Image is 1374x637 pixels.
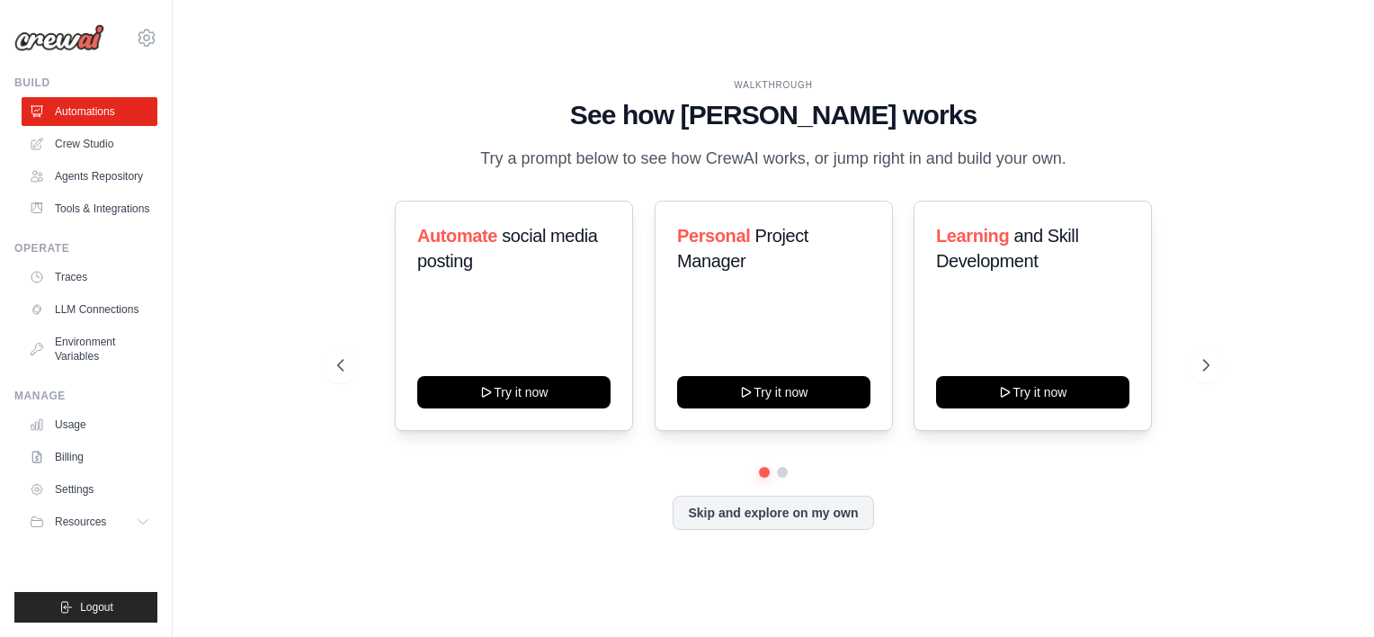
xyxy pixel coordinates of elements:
[14,592,157,623] button: Logout
[22,162,157,191] a: Agents Repository
[417,376,611,408] button: Try it now
[677,376,870,408] button: Try it now
[22,194,157,223] a: Tools & Integrations
[22,327,157,371] a: Environment Variables
[337,99,1209,131] h1: See how [PERSON_NAME] works
[55,515,106,529] span: Resources
[337,78,1209,92] div: WALKTHROUGH
[22,263,157,292] a: Traces
[936,376,1129,408] button: Try it now
[677,226,808,271] span: Project Manager
[80,600,113,615] span: Logout
[936,226,1009,246] span: Learning
[417,226,598,271] span: social media posting
[673,496,873,530] button: Skip and explore on my own
[417,226,497,246] span: Automate
[22,475,157,504] a: Settings
[22,97,157,126] a: Automations
[14,241,157,256] div: Operate
[22,130,157,158] a: Crew Studio
[14,24,104,51] img: Logo
[22,295,157,324] a: LLM Connections
[14,76,157,90] div: Build
[22,410,157,439] a: Usage
[471,146,1075,172] p: Try a prompt below to see how CrewAI works, or jump right in and build your own.
[22,507,157,536] button: Resources
[22,443,157,471] a: Billing
[14,389,157,403] div: Manage
[677,226,750,246] span: Personal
